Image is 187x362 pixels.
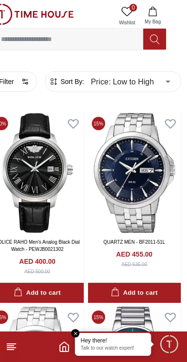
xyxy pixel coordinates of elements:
div: AED 500.00 [24,268,50,275]
button: My Bag [139,4,167,28]
h4: AED 400.00 [19,257,55,266]
span: 0 [129,4,137,11]
img: QUARTZ MEN - BF2011-51L [88,113,181,233]
button: Add to cart [88,283,181,303]
span: 15 % [92,310,105,324]
div: Chat Widget [159,334,180,355]
span: Wishlist [115,19,139,26]
span: 15 % [92,117,105,130]
div: Add to cart [14,288,60,299]
a: 0Wishlist [115,4,139,28]
a: QUARTZ MEN - BF2011-51L [103,239,165,245]
div: Price: Low to High [84,68,177,95]
span: Sort By: [59,77,84,86]
em: Close tooltip [71,329,80,338]
div: Add to cart [111,288,157,299]
span: My Bag [141,18,165,25]
p: Talk to our watch expert! [81,345,146,352]
h4: AED 455.00 [116,249,152,259]
a: Home [59,341,70,352]
div: Hey there! [81,337,146,344]
div: AED 535.00 [121,261,147,268]
button: Sort By: [49,77,84,86]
